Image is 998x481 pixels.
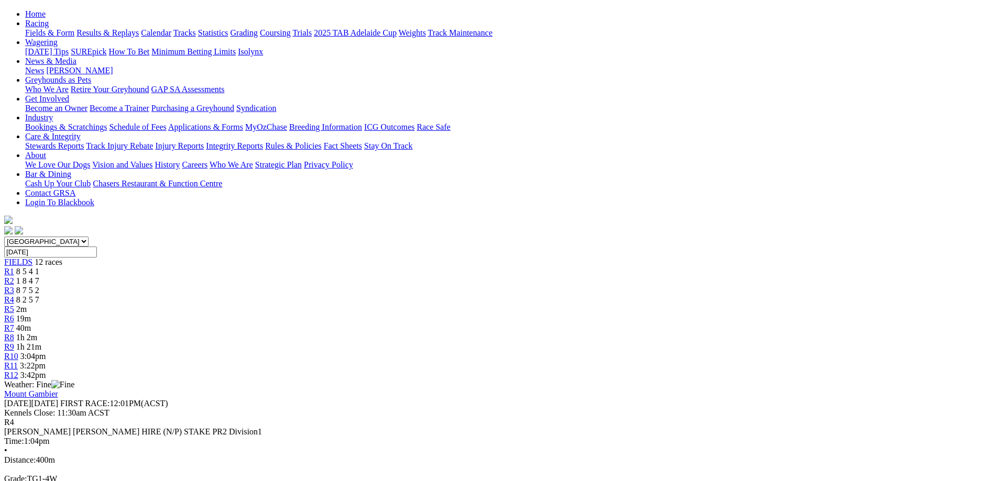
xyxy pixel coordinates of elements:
a: R4 [4,295,14,304]
a: About [25,151,46,160]
a: Become a Trainer [90,104,149,113]
div: Greyhounds as Pets [25,85,994,94]
span: • [4,446,7,455]
a: Bookings & Scratchings [25,122,107,131]
a: Careers [182,160,207,169]
a: Breeding Information [289,122,362,131]
a: Isolynx [238,47,263,56]
a: Purchasing a Greyhound [151,104,234,113]
a: Track Maintenance [428,28,492,37]
div: 400m [4,455,994,465]
a: R12 [4,371,18,379]
a: Weights [399,28,426,37]
span: R2 [4,276,14,285]
a: Privacy Policy [304,160,353,169]
img: Fine [51,380,74,389]
a: ICG Outcomes [364,122,414,131]
span: R8 [4,333,14,342]
a: Tracks [173,28,196,37]
span: 1h 21m [16,342,41,351]
span: R4 [4,418,14,427]
div: Wagering [25,47,994,57]
span: FIRST RACE: [60,399,109,408]
a: Schedule of Fees [109,122,166,131]
a: GAP SA Assessments [151,85,225,94]
a: [DATE] Tips [25,47,69,56]
a: Rules & Policies [265,141,322,150]
a: Chasers Restaurant & Function Centre [93,179,222,188]
a: 2025 TAB Adelaide Cup [314,28,397,37]
a: Grading [231,28,258,37]
div: Kennels Close: 11:30am ACST [4,408,994,418]
a: Injury Reports [155,141,204,150]
span: R7 [4,323,14,332]
div: [PERSON_NAME] [PERSON_NAME] HIRE (N/P) STAKE PR2 Division1 [4,427,994,437]
a: Bar & Dining [25,170,71,178]
span: 3:22pm [20,361,46,370]
a: R9 [4,342,14,351]
a: Fact Sheets [324,141,362,150]
span: 1 8 4 7 [16,276,39,285]
a: R3 [4,286,14,295]
div: News & Media [25,66,994,75]
div: About [25,160,994,170]
a: R10 [4,352,18,361]
a: We Love Our Dogs [25,160,90,169]
a: Race Safe [416,122,450,131]
a: Login To Blackbook [25,198,94,207]
span: R1 [4,267,14,276]
a: Home [25,9,46,18]
a: Track Injury Rebate [86,141,153,150]
a: Minimum Betting Limits [151,47,236,56]
a: Syndication [236,104,276,113]
div: Industry [25,122,994,132]
a: Get Involved [25,94,69,103]
a: Who We Are [210,160,253,169]
a: Results & Replays [76,28,139,37]
a: Stay On Track [364,141,412,150]
a: MyOzChase [245,122,287,131]
div: Care & Integrity [25,141,994,151]
a: Stewards Reports [25,141,84,150]
a: Applications & Forms [168,122,243,131]
div: Get Involved [25,104,994,113]
a: Integrity Reports [206,141,263,150]
a: Become an Owner [25,104,87,113]
a: How To Bet [109,47,150,56]
a: Industry [25,113,53,122]
a: History [155,160,180,169]
a: Retire Your Greyhound [71,85,149,94]
a: [PERSON_NAME] [46,66,113,75]
input: Select date [4,247,97,258]
img: facebook.svg [4,226,13,234]
a: Racing [25,19,49,28]
a: Cash Up Your Club [25,179,91,188]
span: 2m [16,305,27,314]
a: Greyhounds as Pets [25,75,91,84]
a: Coursing [260,28,291,37]
span: [DATE] [4,399,58,408]
a: Contact GRSA [25,188,75,197]
span: Weather: Fine [4,380,74,389]
a: Fields & Form [25,28,74,37]
a: Calendar [141,28,171,37]
span: 8 2 5 7 [16,295,39,304]
span: 1h 2m [16,333,37,342]
span: 3:42pm [20,371,46,379]
a: R11 [4,361,18,370]
a: Trials [292,28,312,37]
img: logo-grsa-white.png [4,216,13,224]
a: FIELDS [4,258,32,266]
div: Bar & Dining [25,179,994,188]
a: R5 [4,305,14,314]
span: 40m [16,323,31,332]
a: News & Media [25,57,76,65]
a: Wagering [25,38,58,47]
